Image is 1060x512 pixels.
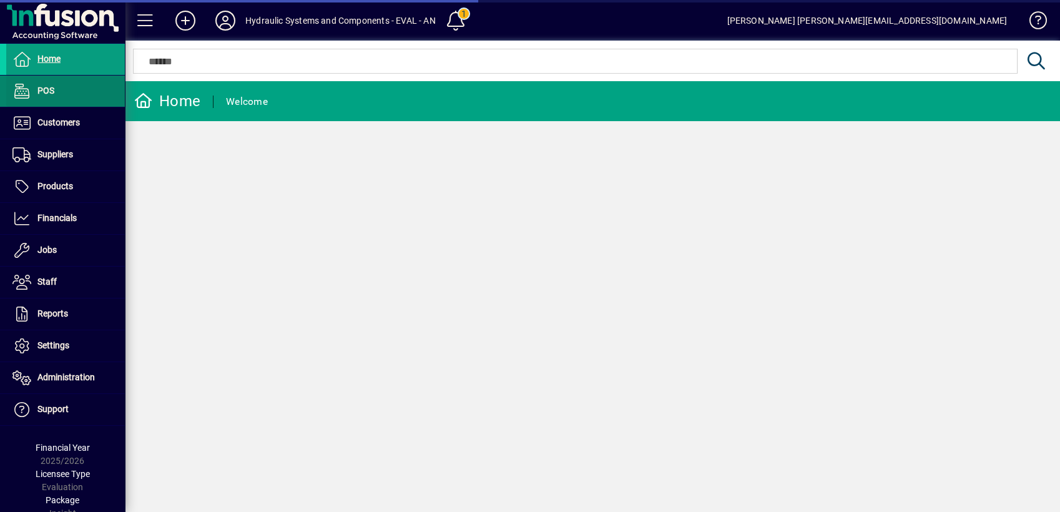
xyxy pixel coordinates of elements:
span: Administration [37,372,95,382]
span: Suppliers [37,149,73,159]
span: Jobs [37,245,57,255]
a: Financials [6,203,125,234]
span: Financial Year [36,443,90,453]
div: Welcome [226,92,268,112]
span: Package [46,495,79,505]
div: Hydraulic Systems and Components - EVAL - AN [245,11,436,31]
div: Home [134,91,200,111]
span: Financials [37,213,77,223]
span: Home [37,54,61,64]
span: Support [37,404,69,414]
a: Support [6,394,125,425]
span: Settings [37,340,69,350]
a: Jobs [6,235,125,266]
span: Customers [37,117,80,127]
a: POS [6,76,125,107]
a: Staff [6,267,125,298]
a: Administration [6,362,125,393]
span: Products [37,181,73,191]
a: Products [6,171,125,202]
a: Reports [6,298,125,330]
span: Reports [37,308,68,318]
div: [PERSON_NAME] [PERSON_NAME][EMAIL_ADDRESS][DOMAIN_NAME] [727,11,1007,31]
a: Knowledge Base [1019,2,1044,43]
a: Customers [6,107,125,139]
a: Settings [6,330,125,362]
button: Add [165,9,205,32]
a: Suppliers [6,139,125,170]
span: Staff [37,277,57,287]
span: Licensee Type [36,469,90,479]
button: Profile [205,9,245,32]
span: POS [37,86,54,96]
